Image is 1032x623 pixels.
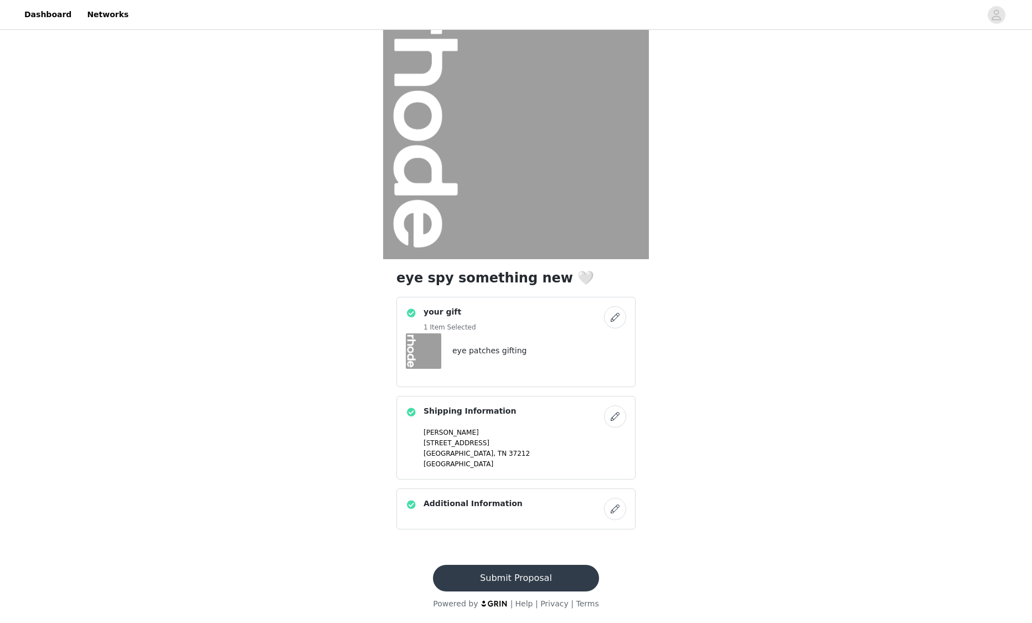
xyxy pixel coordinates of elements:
[510,599,513,608] span: |
[406,333,441,369] img: eye patches gifting
[498,450,507,457] span: TN
[396,488,636,529] div: Additional Information
[991,6,1002,24] div: avatar
[424,428,626,437] p: [PERSON_NAME]
[80,2,135,27] a: Networks
[424,459,626,469] p: [GEOGRAPHIC_DATA]
[433,565,598,591] button: Submit Proposal
[396,297,636,387] div: your gift
[18,2,78,27] a: Dashboard
[540,599,569,608] a: Privacy
[424,450,496,457] span: [GEOGRAPHIC_DATA],
[424,405,516,417] h4: Shipping Information
[481,600,508,607] img: logo
[535,599,538,608] span: |
[576,599,598,608] a: Terms
[571,599,574,608] span: |
[424,438,626,448] p: [STREET_ADDRESS]
[433,599,478,608] span: Powered by
[509,450,530,457] span: 37212
[424,498,523,509] h4: Additional Information
[424,322,476,332] h5: 1 Item Selected
[515,599,533,608] a: Help
[452,345,527,357] h4: eye patches gifting
[396,396,636,480] div: Shipping Information
[424,306,476,318] h4: your gift
[396,268,636,288] h1: eye spy something new 🤍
